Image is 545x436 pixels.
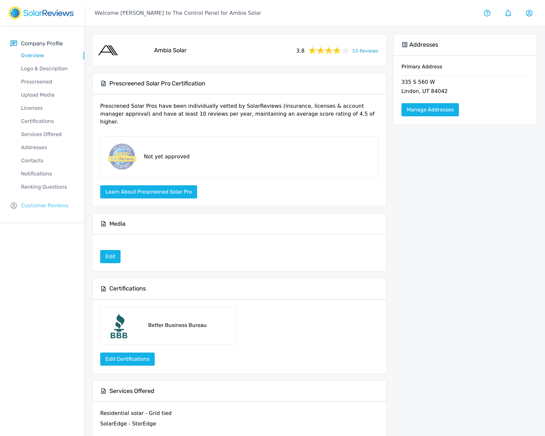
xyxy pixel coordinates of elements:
p: Contacts [11,157,84,165]
a: Addresses [11,141,84,154]
h5: Media [109,220,125,228]
p: Services Offered [11,130,84,138]
h6: Primary Address [401,63,529,75]
a: Manage Addresses [401,103,459,116]
a: Learn about Prescreened Solar Pro [100,189,197,195]
a: Notifications [11,167,84,180]
h5: Certifications [109,285,146,292]
a: Services Offered [11,128,84,141]
p: Ranking Questions [11,183,84,191]
img: icon_BBB.png [106,313,132,339]
p: Residential solar - Grid tied [100,409,172,417]
a: Upload Media [11,88,84,102]
a: Edit [100,250,121,263]
h5: Prescreened Solar Pro Certification [109,80,205,87]
a: 53 Reviews [352,46,378,55]
p: Notifications [11,170,84,178]
a: Edit Certifications [100,353,155,366]
p: Prescreened [11,78,84,86]
p: Logo & Description [11,65,84,73]
a: Prescreened [11,75,84,88]
p: Prescrened Solar Pros have been individually vetted by SolarReviews (insurance, licenses & accoun... [100,102,378,131]
h5: Ambia Solar [154,47,187,54]
p: Overview [11,52,84,59]
p: Customer Reviews [21,201,69,210]
a: Ranking Questions [11,180,84,194]
a: Overview [11,49,84,62]
h6: Better Business Bureau [148,322,230,330]
p: 335 S 560 W [401,78,529,87]
span: 3.8 [296,46,305,55]
p: SolarEdge - StorEdge [100,420,156,428]
p: Upload Media [11,91,84,99]
a: Contacts [11,154,84,167]
p: Licenses [11,104,84,112]
p: Lindon, UT 84042 [401,87,529,97]
a: Edit [100,253,121,260]
a: Edit Certifications [100,356,155,362]
p: Welcome [PERSON_NAME] to The Control Panel for Ambia Solar [95,9,261,17]
p: Certifications [11,117,84,125]
p: Not yet approved [144,153,190,161]
img: prescreened-badge.png [106,142,137,172]
p: Addresses [11,144,84,151]
h5: Services Offered [109,387,154,395]
a: Licenses [11,102,84,115]
a: Logo & Description [11,62,84,75]
h5: Addresses [409,41,438,49]
button: Learn about Prescreened Solar Pro [100,185,197,198]
p: Company Profile [21,39,63,48]
a: Certifications [11,115,84,128]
